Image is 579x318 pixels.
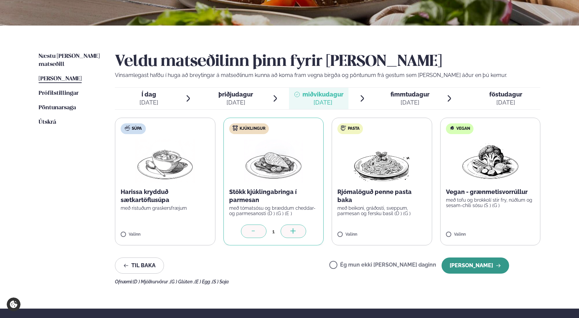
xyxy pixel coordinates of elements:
div: 1 [266,228,281,235]
img: soup.svg [125,125,130,131]
span: Útskrá [39,119,56,125]
img: Soup.png [135,140,195,183]
img: pasta.svg [341,125,346,131]
img: Vegan.png [461,140,520,183]
img: Vegan.svg [449,125,455,131]
span: (S ) Soja [212,279,229,284]
img: chicken.svg [233,125,238,131]
span: Í dag [139,90,158,98]
div: [DATE] [489,98,522,107]
span: föstudagur [489,91,522,98]
button: Til baka [115,257,164,274]
div: [DATE] [218,98,253,107]
div: [DATE] [139,98,158,107]
span: Kjúklingur [240,126,265,131]
span: miðvikudagur [302,91,343,98]
div: [DATE] [302,98,343,107]
p: Rjómalöguð penne pasta baka [337,188,426,204]
p: Stökk kjúklingabringa í parmesan [229,188,318,204]
a: Útskrá [39,118,56,126]
span: [PERSON_NAME] [39,76,82,82]
p: með beikoni, gráðosti, sveppum, parmesan og fersku basil (D ) (G ) [337,205,426,216]
p: með ristuðum graskersfræjum [121,205,210,211]
a: Pöntunarsaga [39,104,76,112]
p: Vegan - grænmetisvorrúllur [446,188,535,196]
span: fimmtudagur [390,91,429,98]
span: Vegan [456,126,470,131]
span: Pasta [348,126,360,131]
span: Súpa [132,126,142,131]
img: Chicken-breast.png [244,140,303,183]
div: [DATE] [390,98,429,107]
p: með tómatsósu og bræddum cheddar- og parmesanosti (D ) (G ) (E ) [229,205,318,216]
a: Cookie settings [7,297,20,311]
span: (G ) Glúten , [170,279,195,284]
span: Prófílstillingar [39,90,79,96]
a: Prófílstillingar [39,89,79,97]
button: [PERSON_NAME] [442,257,509,274]
span: þriðjudagur [218,91,253,98]
a: [PERSON_NAME] [39,75,82,83]
span: Pöntunarsaga [39,105,76,111]
span: Næstu [PERSON_NAME] matseðill [39,53,100,67]
div: Ofnæmi: [115,279,540,284]
a: Næstu [PERSON_NAME] matseðill [39,52,101,69]
p: Vinsamlegast hafðu í huga að breytingar á matseðlinum kunna að koma fram vegna birgða og pöntunum... [115,71,540,79]
span: (E ) Egg , [195,279,212,284]
p: með tofu og brokkolí stir fry, núðlum og sesam-chili sósu (S ) (G ) [446,197,535,208]
h2: Veldu matseðilinn þinn fyrir [PERSON_NAME] [115,52,540,71]
span: (D ) Mjólkurvörur , [133,279,170,284]
p: Harissa krydduð sætkartöflusúpa [121,188,210,204]
img: Spagetti.png [352,140,411,183]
